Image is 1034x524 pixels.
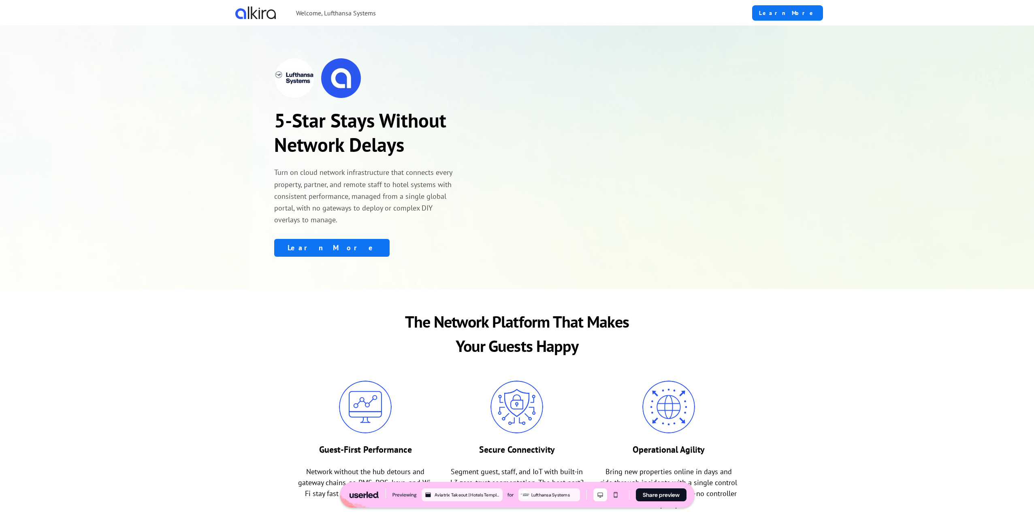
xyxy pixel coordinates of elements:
[531,491,578,498] div: Lufthansa Systems
[633,444,705,455] strong: Operational Agility
[435,491,501,498] div: Aviatrix Takeout | Hotels Template
[392,491,417,499] div: Previewing
[319,444,412,455] strong: Guest-First Performance
[296,8,376,18] p: Welcome, Lufthansa Systems
[593,488,607,501] button: Desktop mode
[636,488,686,501] button: Share preview
[752,5,823,21] a: Learn More
[274,239,390,257] a: Learn More
[274,108,446,157] strong: 5-Star Stays Without Network Delays
[389,309,645,358] p: The Network Platform That Makes Your Guests Happy
[599,466,738,510] p: Bring new properties online in days and ride through incidents with a single control point and au...
[274,166,454,226] p: Turn on cloud network infrastructure that connects every property, partner, and remote staff to h...
[609,488,623,501] button: Mobile mode
[479,444,555,455] strong: Secure Connectivity
[296,466,435,499] p: Network without the hub detours and gateway chains, so PMS, POS, keys, and Wi-Fi stay fast and co...
[448,466,586,510] p: Segment guest, staff, and IoT with built-in L3 zero-trust segmentation. The best part? Integrate ...
[507,491,514,499] div: for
